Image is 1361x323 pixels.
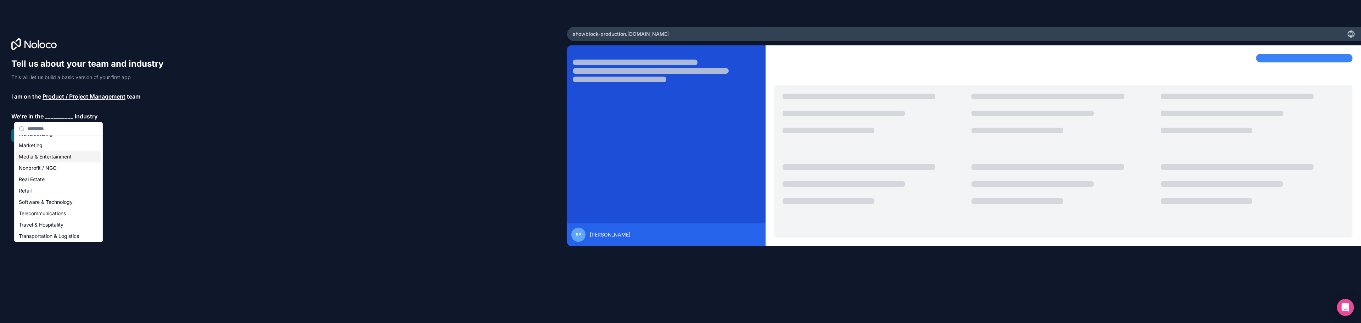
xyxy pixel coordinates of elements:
span: SP [576,232,581,238]
div: Open Intercom Messenger [1337,299,1354,316]
span: I am on the [11,92,41,101]
div: Transportation & Logistics [16,230,101,242]
div: Marketing [16,140,101,151]
span: Product / Project Management [43,92,125,101]
span: __________ [45,112,73,121]
div: Real Estate [16,174,101,185]
span: [PERSON_NAME] [590,231,631,238]
div: Nonprofit / NGO [16,162,101,174]
p: This will let us build a basic version of your first app [11,74,170,81]
div: Suggestions [15,135,102,242]
h1: Tell us about your team and industry [11,58,170,69]
div: Telecommunications [16,208,101,219]
span: showblock-production .[DOMAIN_NAME] [573,30,669,38]
div: Software & Technology [16,196,101,208]
div: Retail [16,185,101,196]
span: We’re in the [11,112,44,121]
span: team [127,92,140,101]
span: industry [75,112,97,121]
div: Media & Entertainment [16,151,101,162]
div: Travel & Hospitality [16,219,101,230]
